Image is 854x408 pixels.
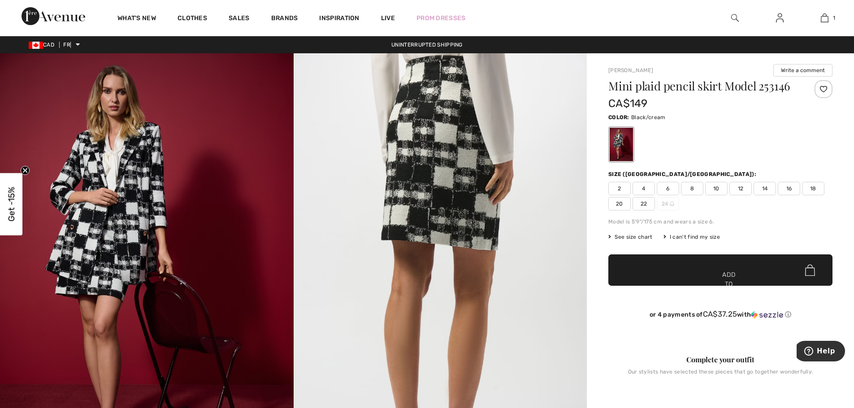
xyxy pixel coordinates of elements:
[631,114,665,120] font: Black/cream
[785,311,791,318] font: ⓘ
[608,219,714,225] font: Model is 5'9"/175 cm and wears a size 6.
[43,42,54,48] font: CAD
[615,234,652,240] font: See size chart
[773,64,832,77] button: Write a comment
[271,14,298,22] font: Brands
[776,13,784,23] img: My information
[416,13,466,23] a: Prom dresses
[738,185,744,192] font: 12
[117,14,156,22] font: What's new
[670,234,720,240] font: I can't find my size
[381,14,395,22] font: Live
[810,185,816,192] font: 18
[751,311,783,319] img: Sezzle
[650,311,703,318] font: or 4 payments of
[781,67,825,73] font: Write a comment
[229,14,250,22] font: Sales
[229,14,250,24] a: Sales
[416,14,466,22] font: Prom dresses
[618,185,621,192] font: 2
[319,14,359,22] font: Inspiration
[178,14,207,24] a: Clothes
[381,13,395,23] a: Live
[670,202,674,206] img: ring-m.svg
[22,7,85,25] img: 1st Avenue
[628,369,813,375] font: Our stylists have selected these pieces that go together wonderfully.
[720,270,737,298] font: Add to cart
[666,185,669,192] font: 6
[713,185,720,192] font: 10
[762,185,768,192] font: 14
[271,14,298,24] a: Brands
[117,14,156,24] a: What's new
[731,13,739,23] img: research
[703,309,737,318] font: CA$37.25
[833,15,835,21] font: 1
[391,42,463,48] font: Uninterrupted shipping
[21,166,30,175] button: Close teaser
[608,114,629,120] font: Color:
[642,185,645,192] font: 4
[802,13,846,23] a: 1
[610,128,633,161] div: Black/cream
[821,13,828,23] img: My cart
[608,67,653,73] a: [PERSON_NAME]
[805,264,815,276] img: Bag.svg
[690,185,694,192] font: 8
[797,341,845,363] iframe: Opens a widget where you can find more information
[608,310,832,322] div: or 4 payments ofCA$37.25withSezzle Click to learn more about Sezzle
[662,201,668,207] font: 24
[769,13,791,24] a: Log in
[608,78,790,94] font: Mini plaid pencil skirt Model 253146
[29,42,43,49] img: Canadian Dollar
[608,171,756,177] font: Size ([GEOGRAPHIC_DATA]/[GEOGRAPHIC_DATA]):
[178,14,207,22] font: Clothes
[63,42,70,48] font: FR
[6,187,17,221] font: Get -15%
[608,97,648,110] font: CA$149
[686,355,754,364] font: Complete your outfit
[641,201,647,207] font: 22
[737,311,751,318] font: with
[786,185,792,192] font: 16
[616,201,623,207] font: 20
